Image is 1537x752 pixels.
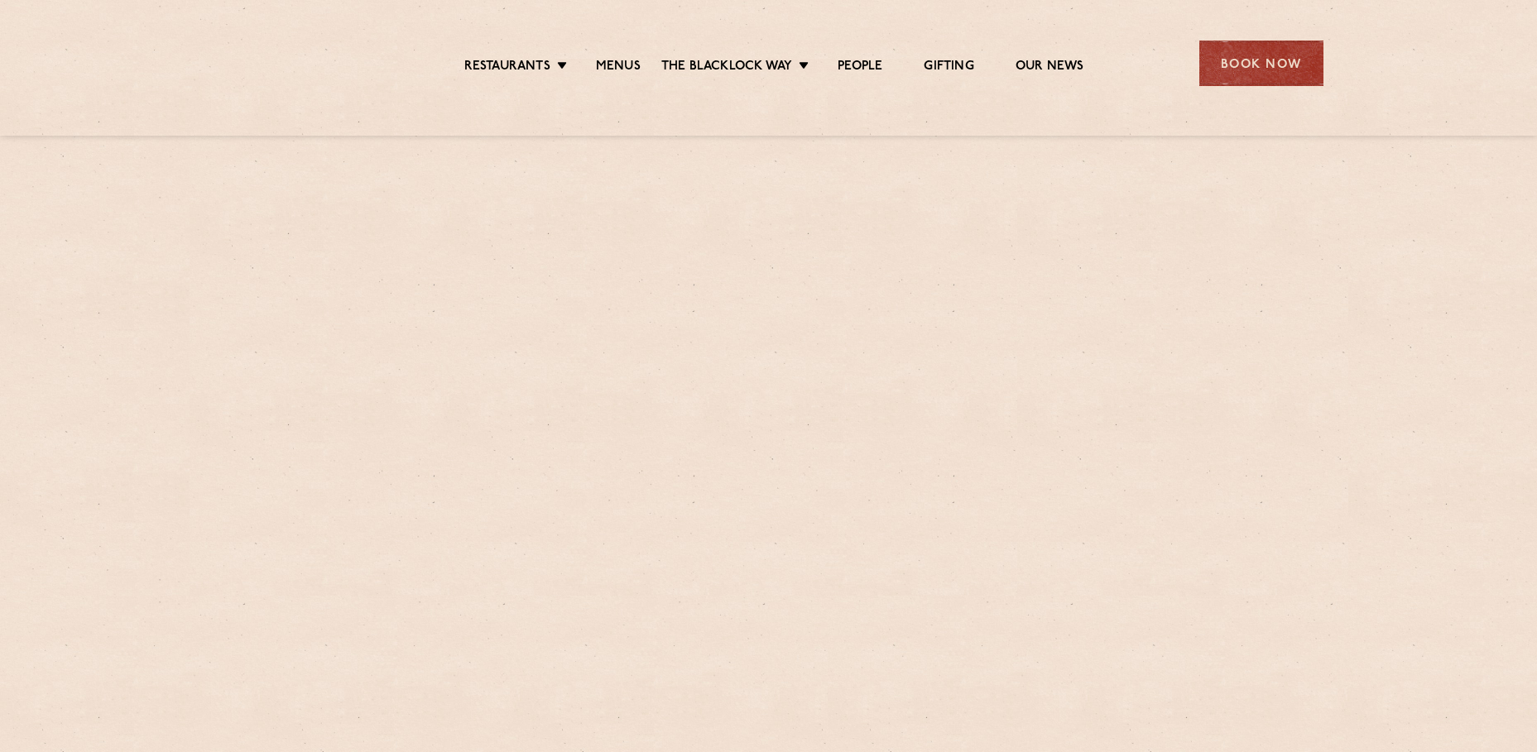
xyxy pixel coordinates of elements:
[924,59,973,77] a: Gifting
[661,59,792,77] a: The Blacklock Way
[1199,41,1323,86] div: Book Now
[214,16,358,111] img: svg%3E
[838,59,882,77] a: People
[596,59,641,77] a: Menus
[1016,59,1084,77] a: Our News
[464,59,550,77] a: Restaurants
